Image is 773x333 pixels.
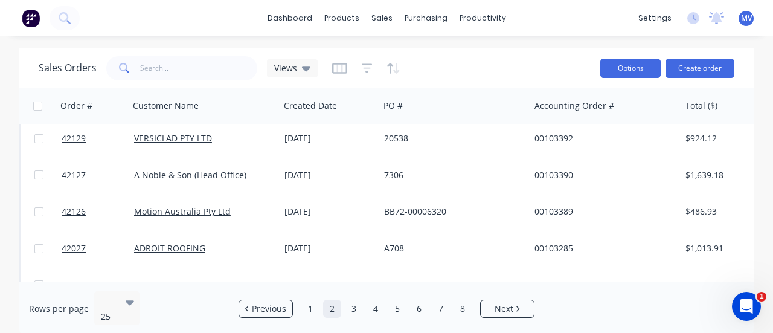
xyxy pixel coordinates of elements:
[22,9,40,27] img: Factory
[261,9,318,27] a: dashboard
[534,279,669,291] div: 00103386
[685,242,756,254] div: $1,013.91
[384,169,518,181] div: 7306
[62,267,134,303] a: 42123
[134,132,212,144] a: VERSICLAD PTY LTD
[345,300,363,318] a: Page 3
[481,303,534,315] a: Next page
[140,56,258,80] input: Search...
[60,100,92,112] div: Order #
[62,193,134,230] a: 42126
[62,242,86,254] span: 42027
[757,292,766,302] span: 1
[284,100,337,112] div: Created Date
[600,59,661,78] button: Options
[384,205,518,218] div: BB72-00006320
[666,59,734,78] button: Create order
[685,205,756,218] div: $486.93
[284,205,374,218] div: [DATE]
[133,100,199,112] div: Customer Name
[432,300,450,318] a: Page 7
[685,169,756,181] div: $1,639.18
[384,242,518,254] div: A708
[685,279,756,291] div: $3,853.27
[234,300,539,318] ul: Pagination
[62,169,86,181] span: 42127
[62,205,86,218] span: 42126
[284,279,374,291] div: [DATE]
[301,300,319,318] a: Page 1
[62,132,86,144] span: 42129
[741,13,752,24] span: MV
[454,300,472,318] a: Page 8
[534,242,669,254] div: 00103285
[62,230,134,267] a: 42027
[62,157,134,193] a: 42127
[239,303,292,315] a: Previous page
[685,132,756,144] div: $924.12
[134,242,205,254] a: ADROIT ROOFING
[685,100,717,112] div: Total ($)
[534,100,614,112] div: Accounting Order #
[365,9,399,27] div: sales
[101,311,115,323] div: 25
[62,279,86,291] span: 42123
[62,120,134,157] a: 42129
[284,169,374,181] div: [DATE]
[384,132,518,144] div: 20538
[383,100,403,112] div: PO #
[534,132,669,144] div: 00103392
[454,9,512,27] div: productivity
[399,9,454,27] div: purchasing
[318,9,365,27] div: products
[410,300,428,318] a: Page 6
[284,242,374,254] div: [DATE]
[534,169,669,181] div: 00103390
[284,132,374,144] div: [DATE]
[134,279,306,291] a: SPECIALISED FORCE ( [GEOGRAPHIC_DATA])
[534,205,669,218] div: 00103389
[732,292,761,321] iframe: Intercom live chat
[134,205,231,217] a: Motion Australia Pty Ltd
[274,62,297,74] span: Views
[29,303,89,315] span: Rows per page
[632,9,678,27] div: settings
[39,62,97,74] h1: Sales Orders
[495,303,513,315] span: Next
[134,169,246,181] a: A Noble & Son (Head Office)
[388,300,406,318] a: Page 5
[384,279,518,291] div: NS85213
[252,303,286,315] span: Previous
[323,300,341,318] a: Page 2 is your current page
[367,300,385,318] a: Page 4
